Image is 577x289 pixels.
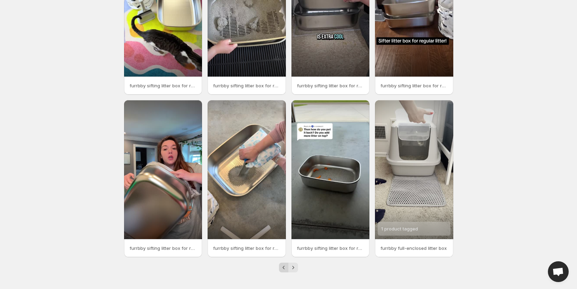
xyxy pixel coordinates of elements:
[548,261,569,282] div: Open chat
[297,245,364,252] p: furrbby sifting litter box for regular clumping litter-2
[279,263,289,272] button: Previous
[130,245,197,252] p: furrbby sifting litter box for regular clumping litter-4
[381,82,448,89] p: furrbby sifting litter box for regular clumping litter-3
[297,82,364,89] p: furrbby sifting litter box for regular clumping litter-5
[279,263,298,272] nav: Pagination
[213,245,280,252] p: furrbby sifting litter box for regular clumping litter-1
[381,245,448,252] p: furrbby full-enclosed litter box
[213,82,280,89] p: furrbby sifting litter box for regular clumping litter-2
[288,263,298,272] button: Next
[381,226,418,231] span: 1 product tagged
[130,82,197,89] p: furrbby sifting litter box for regular clumping litter-1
